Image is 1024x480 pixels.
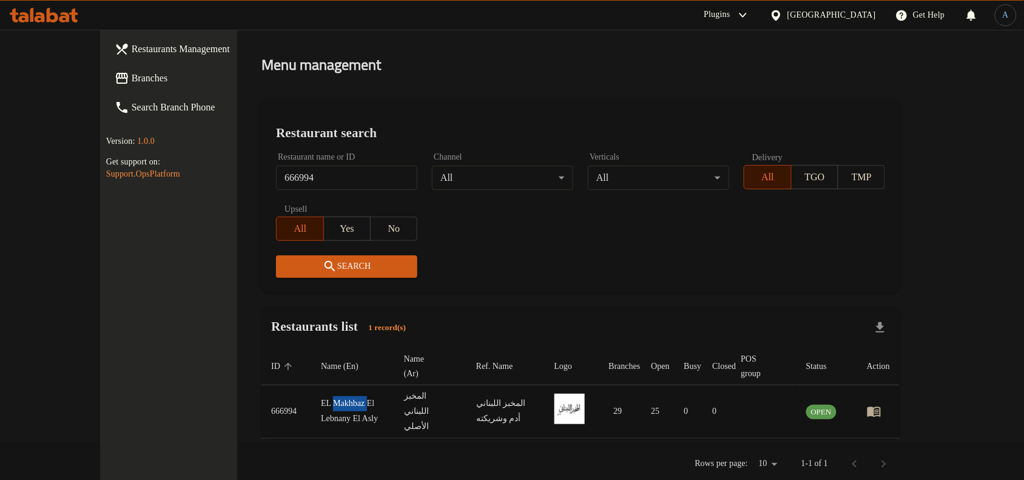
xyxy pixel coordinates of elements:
button: No [370,217,417,241]
span: POS group [741,352,782,381]
td: المخبز اللبناني أدم وشريكته [467,385,545,438]
label: Upsell [285,205,308,213]
input: Search for restaurant name or ID.. [276,166,417,190]
label: Delivery [752,153,783,161]
span: Ref. Name [476,359,529,374]
p: Rows per page: [695,456,748,472]
p: 1-1 of 1 [801,456,828,472]
td: EL Makhbaz El Lebnany El Asly [311,385,394,438]
button: All [276,217,323,241]
span: A [1003,8,1009,22]
a: Search Branch Phone [105,93,271,122]
span: Name (Ar) [404,352,452,381]
span: Get support on: [106,157,160,166]
h2: Restaurants list [271,317,413,337]
div: All [588,166,729,190]
button: All [744,165,791,189]
td: 25 [642,385,675,438]
button: Search [276,255,417,278]
table: enhanced table [261,348,900,439]
span: Search [286,259,408,274]
div: Menu [867,404,890,419]
span: Restaurants Management [132,42,261,56]
span: 1 record(s) [362,322,414,334]
span: Name (En) [321,359,374,374]
div: Total records count [362,318,414,337]
img: EL Makhbaz El Lebnany El Asly [554,394,585,424]
td: 666994 [261,385,311,438]
span: Search Branch Phone [132,100,261,115]
span: Branches [132,71,261,86]
td: 0 [703,385,732,438]
span: TGO [797,169,834,186]
th: Logo [545,348,599,385]
div: Plugins [704,8,730,22]
li: / [305,16,309,31]
th: Busy [675,348,703,385]
span: Yes [329,220,366,238]
th: Open [642,348,675,385]
td: 0 [675,385,703,438]
span: ID [271,359,296,374]
span: All [281,220,318,238]
div: Rows per page: [753,455,782,473]
div: [GEOGRAPHIC_DATA] [787,8,876,22]
button: Yes [323,217,371,241]
span: TMP [843,169,880,186]
a: Branches [105,64,271,93]
a: Restaurants Management [105,35,271,64]
th: Action [857,348,900,385]
th: Closed [703,348,732,385]
button: TGO [791,165,838,189]
button: TMP [838,165,885,189]
span: No [376,220,413,238]
div: All [432,166,573,190]
a: Support.OpsPlatform [106,169,180,178]
th: Branches [599,348,642,385]
td: 29 [599,385,642,438]
span: All [749,169,786,186]
td: المخبز اللبناني الأصلي [394,385,467,438]
h2: Restaurant search [276,124,885,142]
span: OPEN [806,405,837,419]
span: Version: [106,137,135,146]
div: Export file [866,313,895,342]
span: 1.0.0 [137,137,155,146]
h2: Menu management [261,55,381,75]
span: Status [806,359,843,374]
